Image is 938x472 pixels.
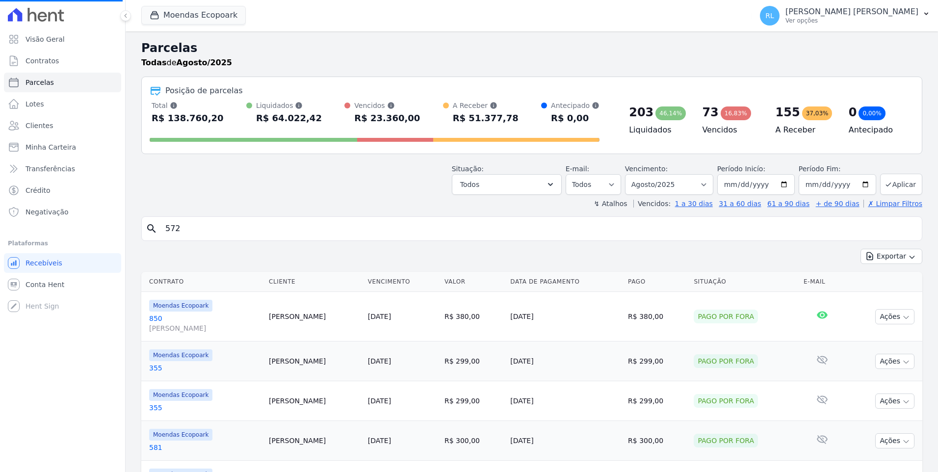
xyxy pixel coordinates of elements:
[141,6,246,25] button: Moendas Ecopoark
[4,51,121,71] a: Contratos
[624,381,690,421] td: R$ 299,00
[149,363,261,373] a: 355
[26,164,75,174] span: Transferências
[368,357,391,365] a: [DATE]
[26,185,51,195] span: Crédito
[694,310,758,323] div: Pago por fora
[265,272,364,292] th: Cliente
[776,105,800,120] div: 155
[875,433,914,448] button: Ações
[675,200,713,208] a: 1 a 30 dias
[441,292,506,341] td: R$ 380,00
[149,314,261,333] a: 850[PERSON_NAME]
[4,181,121,200] a: Crédito
[624,421,690,461] td: R$ 300,00
[765,12,774,19] span: RL
[149,443,261,452] a: 581
[159,219,918,238] input: Buscar por nome do lote ou do cliente
[875,354,914,369] button: Ações
[152,101,224,110] div: Total
[26,78,54,87] span: Parcelas
[506,272,624,292] th: Data de Pagamento
[633,200,671,208] label: Vencidos:
[152,110,224,126] div: R$ 138.760,20
[354,110,420,126] div: R$ 23.360,00
[165,85,243,97] div: Posição de parcelas
[4,275,121,294] a: Conta Hent
[265,292,364,341] td: [PERSON_NAME]
[506,381,624,421] td: [DATE]
[8,237,117,249] div: Plataformas
[702,105,718,120] div: 73
[441,272,506,292] th: Valor
[816,200,860,208] a: + de 90 dias
[26,280,64,289] span: Conta Hent
[849,124,906,136] h4: Antecipado
[863,200,922,208] a: ✗ Limpar Filtros
[149,323,261,333] span: [PERSON_NAME]
[880,174,922,195] button: Aplicar
[146,223,157,235] i: search
[441,421,506,461] td: R$ 300,00
[149,349,212,361] span: Moendas Ecopoark
[875,309,914,324] button: Ações
[256,101,322,110] div: Liquidados
[26,142,76,152] span: Minha Carteira
[776,124,833,136] h4: A Receber
[141,57,232,69] p: de
[4,94,121,114] a: Lotes
[767,200,809,208] a: 61 a 90 dias
[141,39,922,57] h2: Parcelas
[452,174,562,195] button: Todos
[26,207,69,217] span: Negativação
[551,101,599,110] div: Antecipado
[26,121,53,131] span: Clientes
[752,2,938,29] button: RL [PERSON_NAME] [PERSON_NAME] Ver opções
[4,137,121,157] a: Minha Carteira
[460,179,479,190] span: Todos
[860,249,922,264] button: Exportar
[452,165,484,173] label: Situação:
[506,341,624,381] td: [DATE]
[265,421,364,461] td: [PERSON_NAME]
[624,272,690,292] th: Pago
[177,58,232,67] strong: Agosto/2025
[624,292,690,341] td: R$ 380,00
[265,341,364,381] td: [PERSON_NAME]
[799,164,876,174] label: Período Fim:
[629,124,686,136] h4: Liquidados
[551,110,599,126] div: R$ 0,00
[26,34,65,44] span: Visão Geral
[354,101,420,110] div: Vencidos
[453,110,519,126] div: R$ 51.377,78
[368,397,391,405] a: [DATE]
[453,101,519,110] div: A Receber
[655,106,686,120] div: 46,14%
[859,106,885,120] div: 0,00%
[694,354,758,368] div: Pago por fora
[690,272,800,292] th: Situação
[4,29,121,49] a: Visão Geral
[702,124,759,136] h4: Vencidos
[141,58,167,67] strong: Todas
[506,292,624,341] td: [DATE]
[441,381,506,421] td: R$ 299,00
[566,165,590,173] label: E-mail:
[717,165,765,173] label: Período Inicío:
[141,272,265,292] th: Contrato
[441,341,506,381] td: R$ 299,00
[625,165,668,173] label: Vencimento:
[802,106,833,120] div: 37,03%
[875,393,914,409] button: Ações
[4,202,121,222] a: Negativação
[364,272,441,292] th: Vencimento
[149,300,212,312] span: Moendas Ecopoark
[368,437,391,445] a: [DATE]
[624,341,690,381] td: R$ 299,00
[4,73,121,92] a: Parcelas
[594,200,627,208] label: ↯ Atalhos
[629,105,653,120] div: 203
[721,106,751,120] div: 16,83%
[26,258,62,268] span: Recebíveis
[4,253,121,273] a: Recebíveis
